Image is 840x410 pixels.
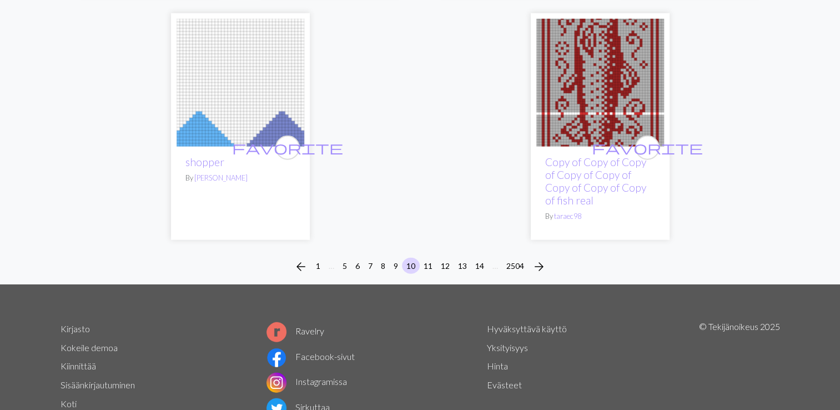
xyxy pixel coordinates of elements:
[177,19,304,147] img: shopper
[419,258,437,274] button: 11
[487,361,508,371] a: Hinta
[275,136,300,160] button: favourite
[266,376,347,387] a: Instagramissa
[545,156,646,207] a: Copy of Copy of Copy of Copy of Copy of Copy of Copy of Copy of fish real
[545,211,655,222] p: By
[436,258,454,274] button: 12
[402,258,420,274] button: 10
[592,137,703,159] i: favourite
[294,260,308,273] i: Edellinen
[185,156,224,168] a: shopper
[266,348,286,368] img: Facebook-logo
[364,258,377,274] button: 7
[487,323,567,334] a: Hyväksyttävä käyttö
[487,342,528,353] a: Yksityisyys
[61,398,77,409] a: Koti
[290,258,312,276] button: Edellinen
[61,323,90,334] a: Kirjasto
[290,258,550,276] nav: Sivun navigointi
[232,137,343,159] i: favourite
[487,379,522,390] a: Evästeet
[528,258,550,276] button: Seuraava
[532,260,546,273] i: Seuraava
[338,258,351,274] button: 5
[61,361,96,371] a: Kiinnittää
[266,373,286,393] img: Instagram-logo
[554,212,581,221] a: taraec98
[232,139,343,156] span: favorite
[351,258,364,274] button: 6
[311,258,325,274] button: 1
[61,379,135,390] a: Sisäänkirjautuminen
[376,258,390,274] button: 8
[698,321,779,332] font: © Tekijänoikeus 2025
[502,258,529,274] button: 2504
[536,19,664,147] img: Copy of fish real
[454,258,471,274] button: 13
[294,259,308,274] span: arrow_back
[194,173,248,182] a: [PERSON_NAME]
[266,351,355,362] a: Facebook-sivut
[536,76,664,87] a: Copy of fish real
[532,259,546,274] span: arrow_forward
[471,258,489,274] button: 14
[635,136,660,160] button: favourite
[266,322,286,342] img: Ravelryn logo
[389,258,403,274] button: 9
[266,326,324,336] a: Ravelry
[61,342,118,353] a: Kokeile demoa
[177,76,304,87] a: shopper
[592,139,703,156] span: favorite
[185,173,295,183] p: By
